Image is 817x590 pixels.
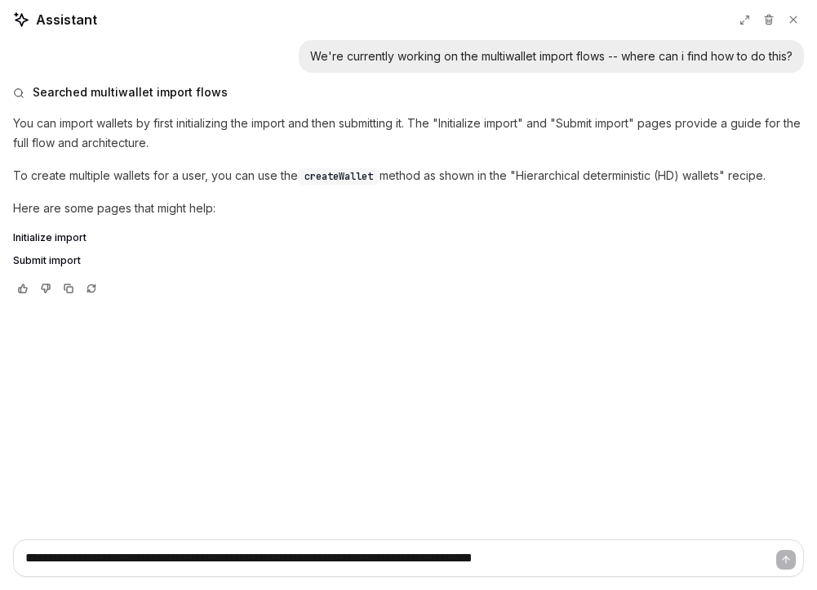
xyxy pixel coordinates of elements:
p: Here are some pages that might help: [13,199,804,218]
span: Initialize import [13,231,87,244]
span: createWallet [304,170,373,183]
button: Searched multiwallet import flows [13,84,804,101]
button: Send message [776,550,796,570]
span: Submit import [13,254,81,267]
span: Searched multiwallet import flows [33,84,228,101]
a: Submit import [13,254,804,267]
span: Assistant [36,10,97,29]
p: To create multiple wallets for a user, you can use the method as shown in the "Hierarchical deter... [13,166,804,185]
p: You can import wallets by first initializing the import and then submitting it. The "Initialize i... [13,114,804,153]
div: We're currently working on the multiwallet import flows -- where can i find how to do this? [310,48,793,65]
a: Initialize import [13,231,804,244]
